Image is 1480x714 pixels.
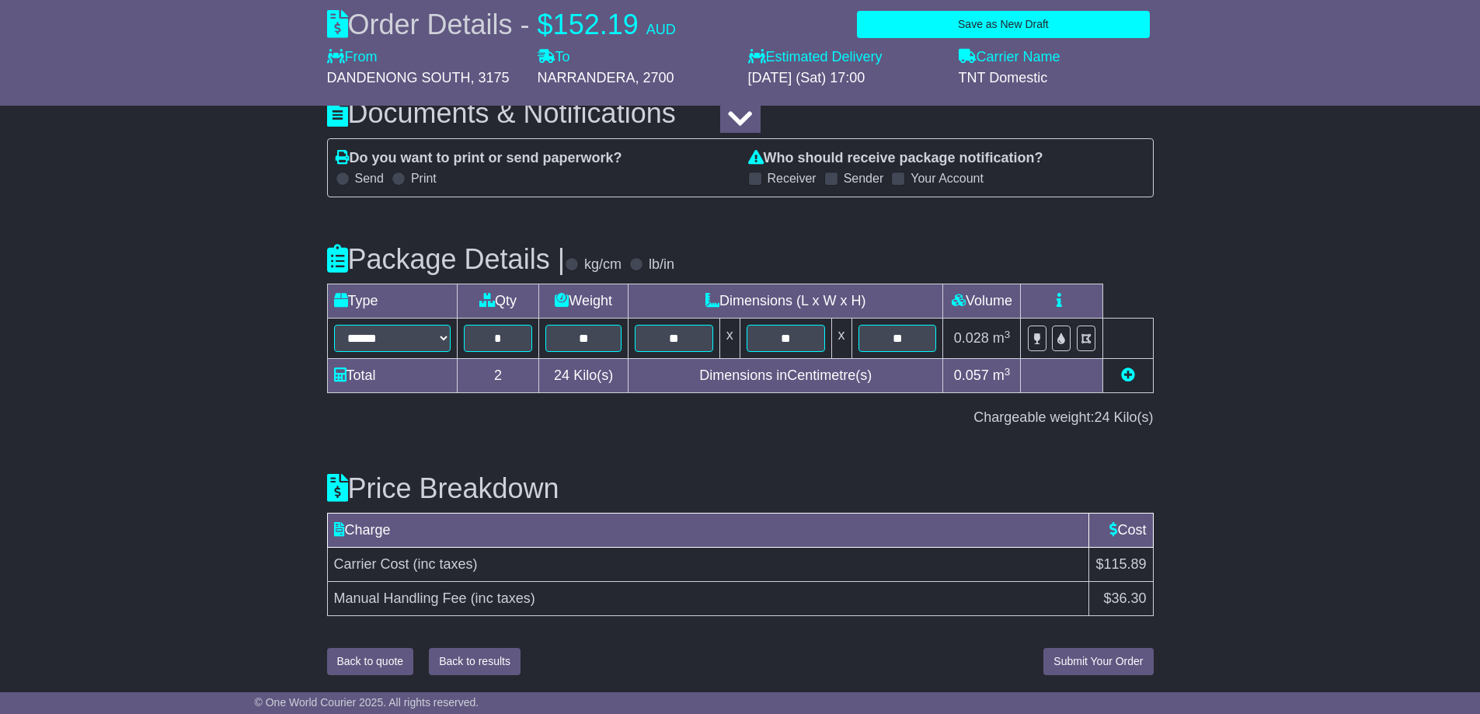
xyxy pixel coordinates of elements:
span: © One World Courier 2025. All rights reserved. [255,696,479,709]
span: , 3175 [471,70,510,85]
sup: 3 [1005,329,1011,340]
span: , 2700 [636,70,674,85]
label: Print [411,171,437,186]
span: 0.057 [954,367,989,383]
sup: 3 [1005,366,1011,378]
span: 24 [554,367,569,383]
label: Who should receive package notification? [748,150,1043,167]
td: Dimensions (L x W x H) [628,284,943,319]
label: Your Account [911,171,984,186]
label: To [538,49,570,66]
h3: Documents & Notifications [327,98,1154,129]
label: kg/cm [584,256,622,273]
td: x [831,319,851,359]
label: Do you want to print or send paperwork? [336,150,622,167]
span: $115.89 [1095,556,1146,572]
div: [DATE] (Sat) 17:00 [748,70,943,87]
span: m [993,367,1011,383]
td: Qty [457,284,539,319]
span: NARRANDERA [538,70,636,85]
button: Back to results [429,648,521,675]
button: Save as New Draft [857,11,1149,38]
div: TNT Domestic [959,70,1154,87]
label: From [327,49,378,66]
a: Add new item [1121,367,1135,383]
div: Chargeable weight: Kilo(s) [327,409,1154,427]
label: Carrier Name [959,49,1060,66]
span: Manual Handling Fee [334,590,467,606]
td: x [719,319,740,359]
h3: Package Details | [327,244,566,275]
td: Volume [943,284,1021,319]
span: 152.19 [553,9,639,40]
label: lb/in [649,256,674,273]
span: AUD [646,22,676,37]
span: 24 [1094,409,1109,425]
span: DANDENONG SOUTH [327,70,471,85]
td: Dimensions in Centimetre(s) [628,359,943,393]
td: Cost [1089,514,1153,548]
span: 0.028 [954,330,989,346]
td: Charge [327,514,1089,548]
span: $36.30 [1103,590,1146,606]
span: Submit Your Order [1053,655,1143,667]
div: Order Details - [327,8,676,41]
span: (inc taxes) [413,556,478,572]
button: Submit Your Order [1043,648,1153,675]
span: Carrier Cost [334,556,409,572]
td: Type [327,284,457,319]
span: $ [538,9,553,40]
button: Back to quote [327,648,414,675]
td: 2 [457,359,539,393]
span: (inc taxes) [471,590,535,606]
td: Total [327,359,457,393]
label: Estimated Delivery [748,49,943,66]
td: Weight [539,284,629,319]
label: Send [355,171,384,186]
td: Kilo(s) [539,359,629,393]
label: Receiver [768,171,817,186]
label: Sender [844,171,884,186]
span: m [993,330,1011,346]
h3: Price Breakdown [327,473,1154,504]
